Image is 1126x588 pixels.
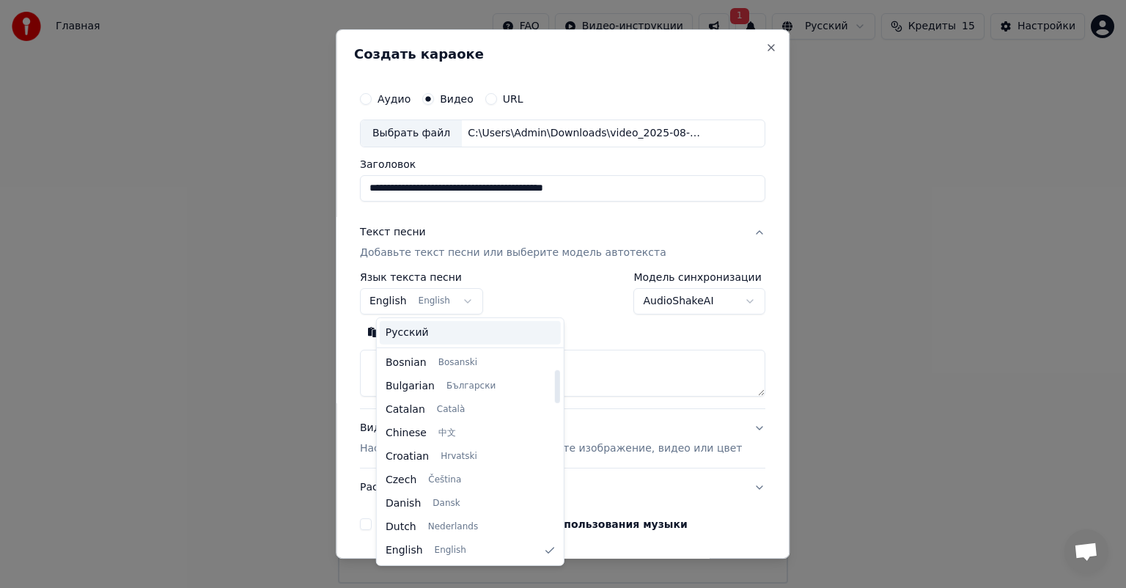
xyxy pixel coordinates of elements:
[438,427,456,439] span: 中文
[386,379,435,394] span: Bulgarian
[428,474,461,486] span: Čeština
[386,543,423,558] span: English
[386,449,429,464] span: Croatian
[441,451,477,463] span: Hrvatski
[446,381,496,392] span: Български
[428,521,478,533] span: Nederlands
[386,426,427,441] span: Chinese
[386,403,425,417] span: Catalan
[386,356,427,370] span: Bosnian
[438,357,476,369] span: Bosanski
[386,520,416,534] span: Dutch
[386,473,416,488] span: Czech
[433,498,460,510] span: Dansk
[434,545,466,556] span: English
[386,496,421,511] span: Danish
[437,404,465,416] span: Català
[386,326,429,340] span: Русский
